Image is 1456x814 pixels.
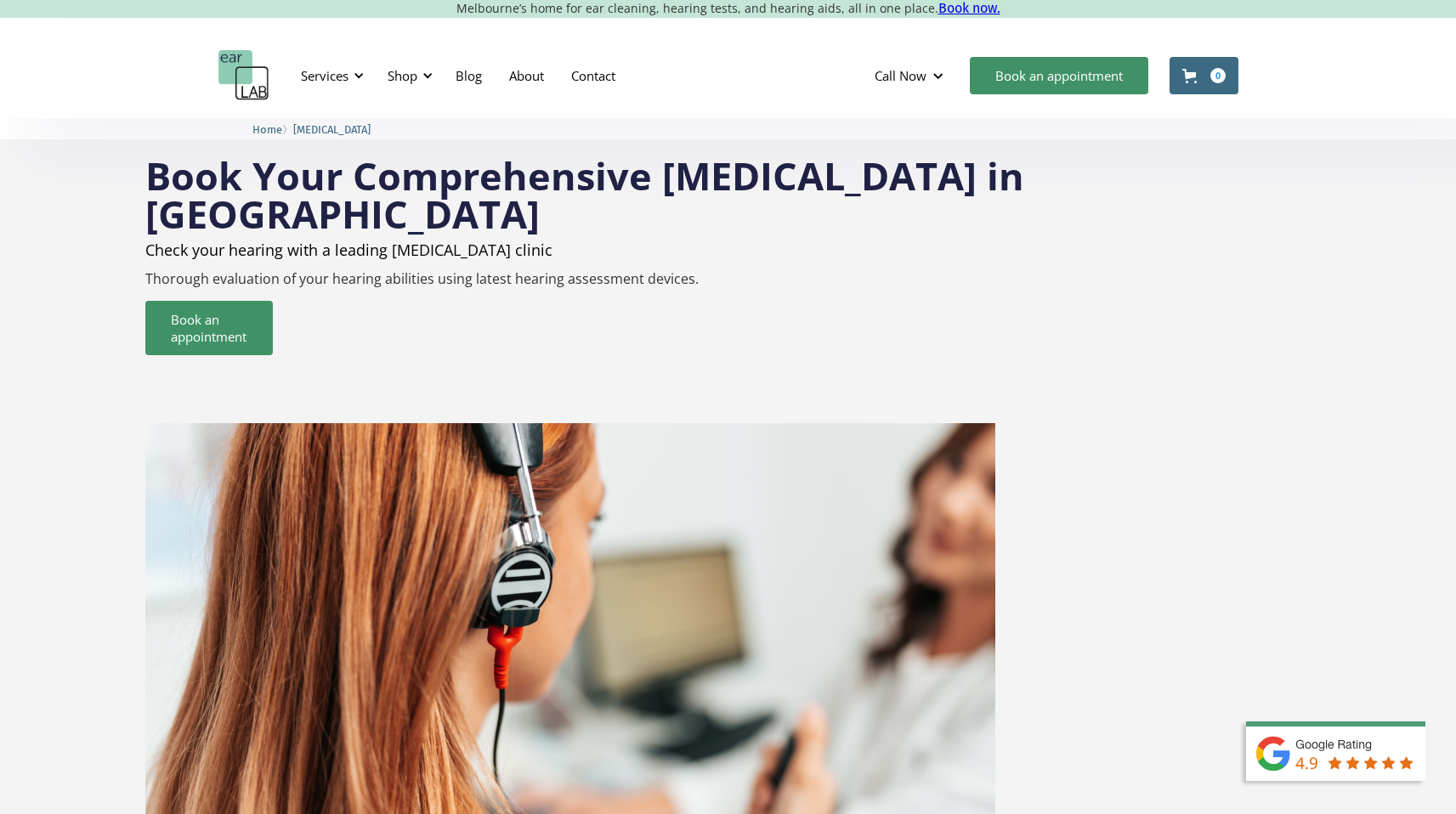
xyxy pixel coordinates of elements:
a: Open cart [1170,57,1238,94]
div: Shop [377,50,438,101]
a: Contact [558,51,629,100]
a: Home [252,121,282,137]
a: Blog [442,51,496,100]
div: Services [291,50,369,101]
div: 0 [1210,68,1226,83]
div: Services [301,67,348,84]
a: Book an appointment [970,57,1148,94]
span: [MEDICAL_DATA] [293,123,371,136]
span: Home [252,123,282,136]
a: [MEDICAL_DATA] [293,121,371,137]
li: 〉 [252,121,293,138]
a: Book an appointment [145,301,273,355]
div: Call Now [861,50,961,101]
a: About [496,51,558,100]
p: Thorough evaluation of your hearing abilities using latest hearing assessment devices. [145,271,1310,287]
a: home [218,50,269,101]
h2: Check your hearing with a leading [MEDICAL_DATA] clinic [145,241,1310,258]
h1: Book Your Comprehensive [MEDICAL_DATA] in [GEOGRAPHIC_DATA] [145,156,1310,233]
div: Shop [388,67,417,84]
div: Call Now [875,67,926,84]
